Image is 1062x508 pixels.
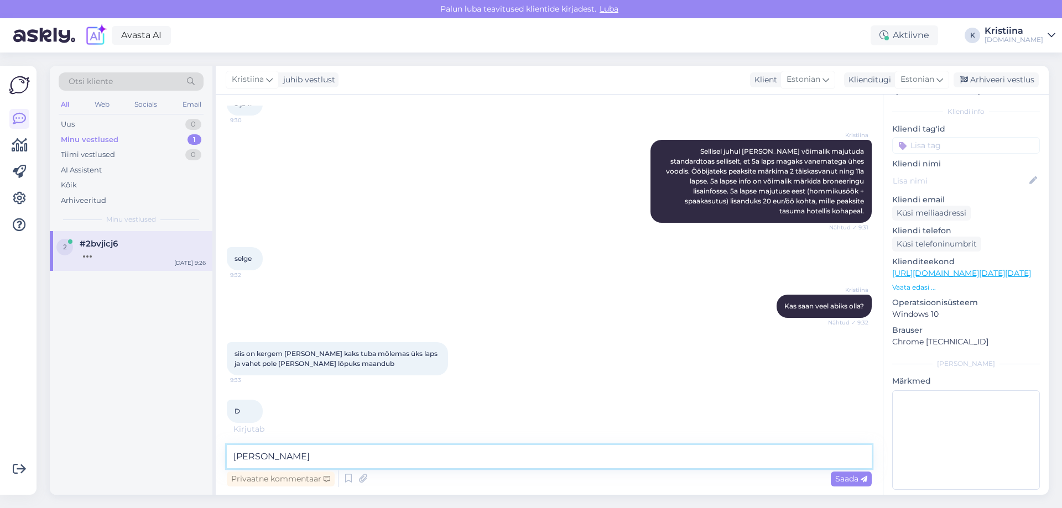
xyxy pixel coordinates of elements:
[827,223,868,232] span: Nähtud ✓ 9:31
[84,24,107,47] img: explore-ai
[264,424,266,434] span: .
[900,74,934,86] span: Estonian
[892,194,1040,206] p: Kliendi email
[787,74,820,86] span: Estonian
[892,123,1040,135] p: Kliendi tag'id
[61,180,77,191] div: Kõik
[892,297,1040,308] p: Operatsioonisüsteem
[844,74,891,86] div: Klienditugi
[750,74,777,86] div: Klient
[106,214,156,224] span: Minu vestlused
[892,359,1040,369] div: [PERSON_NAME]
[61,165,102,176] div: AI Assistent
[235,254,252,263] span: selge
[892,282,1040,292] p: Vaata edasi ...
[892,324,1040,336] p: Brauser
[985,35,1043,44] div: [DOMAIN_NAME]
[985,27,1055,44] a: Kristiina[DOMAIN_NAME]
[112,26,171,45] a: Avasta AI
[827,286,868,294] span: Kristiina
[61,195,106,206] div: Arhiveeritud
[235,349,439,368] span: siis on kergem [PERSON_NAME] kaks tuba mõlemas üks laps ja vahet pole [PERSON_NAME] lõpuks maandub
[892,268,1031,278] a: [URL][DOMAIN_NAME][DATE][DATE]
[174,259,206,267] div: [DATE] 9:26
[892,158,1040,170] p: Kliendi nimi
[61,149,115,160] div: Tiimi vestlused
[784,302,864,310] span: Kas saan veel abiks olla?
[892,225,1040,237] p: Kliendi telefon
[835,474,867,484] span: Saada
[892,336,1040,348] p: Chrome [TECHNICAL_ID]
[892,206,971,221] div: Küsi meiliaadressi
[892,237,981,252] div: Küsi telefoninumbrit
[185,119,201,130] div: 0
[61,119,75,130] div: Uus
[188,134,201,145] div: 1
[892,137,1040,154] input: Lisa tag
[227,423,872,435] div: Kirjutab
[230,271,272,279] span: 9:32
[61,134,118,145] div: Minu vestlused
[893,175,1027,187] input: Lisa nimi
[185,149,201,160] div: 0
[892,107,1040,117] div: Kliendi info
[230,116,272,124] span: 9:30
[965,28,980,43] div: K
[63,243,67,251] span: 2
[69,76,113,87] span: Otsi kliente
[230,376,272,384] span: 9:33
[827,131,868,139] span: Kristiina
[235,407,240,415] span: D
[666,147,866,215] span: Sellisel juhul [PERSON_NAME] võimalik majutuda standardtoas selliselt, et 5a laps magaks vanemate...
[232,74,264,86] span: Kristiina
[596,4,622,14] span: Luba
[59,97,71,112] div: All
[227,472,335,486] div: Privaatne kommentaar
[132,97,159,112] div: Socials
[892,375,1040,387] p: Märkmed
[892,256,1040,268] p: Klienditeekond
[80,239,118,249] span: #2bvjicj6
[827,318,868,327] span: Nähtud ✓ 9:32
[892,308,1040,320] p: Windows 10
[227,445,872,468] textarea: [PERSON_NAME]
[871,25,938,45] div: Aktiivne
[180,97,204,112] div: Email
[92,97,112,112] div: Web
[279,74,335,86] div: juhib vestlust
[954,72,1039,87] div: Arhiveeri vestlus
[9,75,30,96] img: Askly Logo
[985,27,1043,35] div: Kristiina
